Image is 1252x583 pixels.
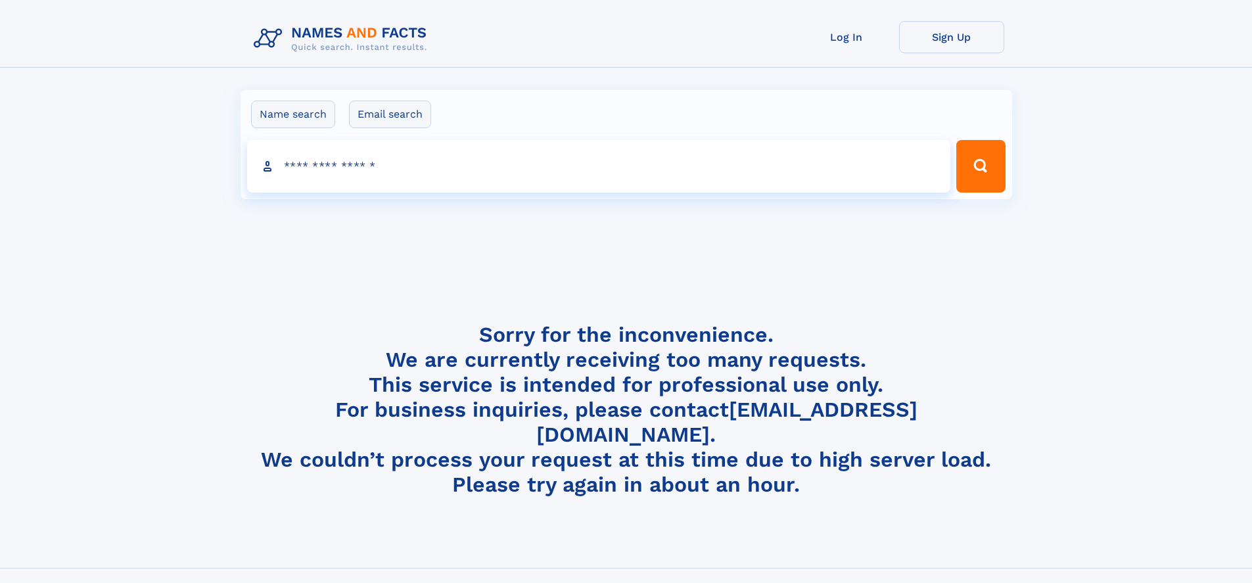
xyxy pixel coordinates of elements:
[956,140,1005,193] button: Search Button
[248,322,1004,498] h4: Sorry for the inconvenience. We are currently receiving too many requests. This service is intend...
[536,397,917,447] a: [EMAIL_ADDRESS][DOMAIN_NAME]
[349,101,431,128] label: Email search
[794,21,899,53] a: Log In
[248,21,438,57] img: Logo Names and Facts
[899,21,1004,53] a: Sign Up
[247,140,951,193] input: search input
[251,101,335,128] label: Name search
